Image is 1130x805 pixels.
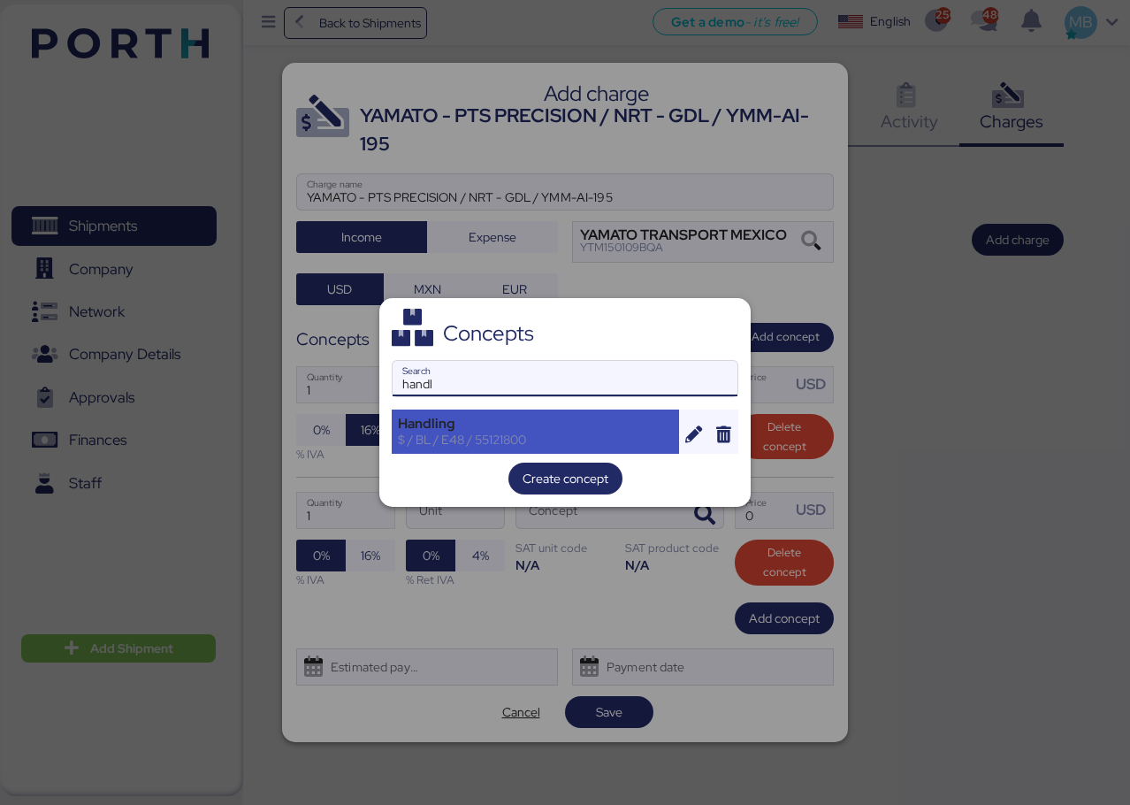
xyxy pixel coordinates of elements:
[523,468,608,489] span: Create concept
[393,361,737,396] input: Search
[398,416,673,432] div: Handling
[443,326,534,341] div: Concepts
[508,463,622,494] button: Create concept
[398,432,673,448] div: $ / BL / E48 / 55121800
